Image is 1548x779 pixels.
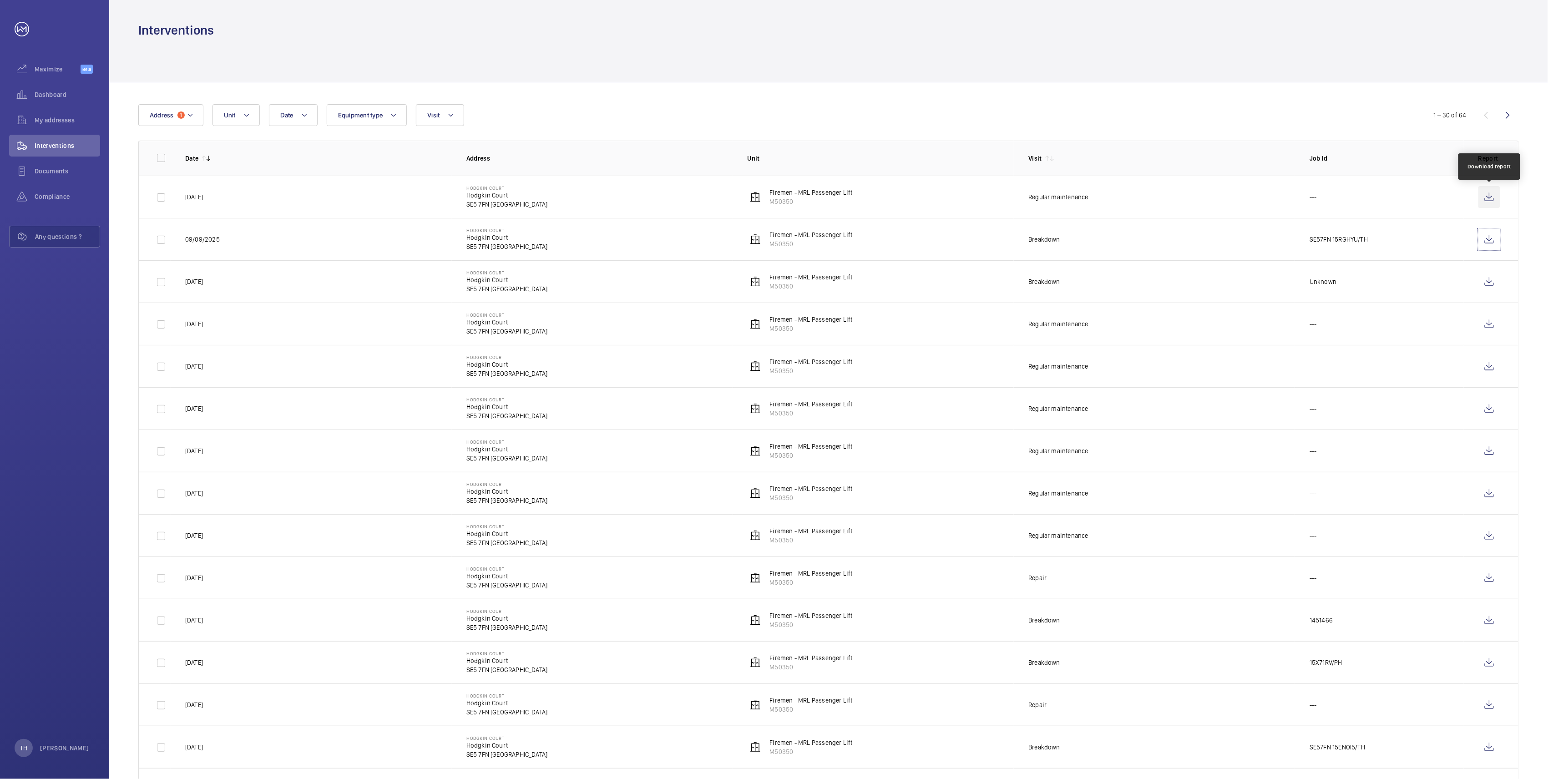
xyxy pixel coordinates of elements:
span: Maximize [35,65,81,74]
div: Repair [1028,700,1047,709]
p: [DATE] [185,277,203,286]
p: Hodgkin Court [466,487,548,496]
p: Firemen - MRL Passenger Lift [770,611,853,620]
p: [DATE] [185,404,203,413]
span: My addresses [35,116,100,125]
button: Equipment type [327,104,407,126]
p: Hodgkin Court [466,233,548,242]
p: Hodgkin Court [466,312,548,318]
p: --- [1310,446,1317,455]
p: [DATE] [185,489,203,498]
span: Date [280,111,293,119]
p: Firemen - MRL Passenger Lift [770,653,853,663]
p: Firemen - MRL Passenger Lift [770,738,853,747]
button: Unit [212,104,260,126]
span: 1 [177,111,185,119]
p: SE5 7FN [GEOGRAPHIC_DATA] [466,327,548,336]
img: elevator.svg [750,361,761,372]
p: Hodgkin Court [466,656,548,665]
p: SE5 7FN [GEOGRAPHIC_DATA] [466,200,548,209]
p: Hodgkin Court [466,566,548,572]
p: Firemen - MRL Passenger Lift [770,315,853,324]
img: elevator.svg [750,488,761,499]
p: Firemen - MRL Passenger Lift [770,442,853,451]
span: Unit [224,111,236,119]
p: --- [1310,531,1317,540]
div: Regular maintenance [1028,319,1088,329]
p: Hodgkin Court [466,651,548,656]
p: [PERSON_NAME] [40,744,89,753]
p: SE5 7FN [GEOGRAPHIC_DATA] [466,708,548,717]
p: M50350 [770,747,853,756]
p: Hodgkin Court [466,481,548,487]
span: Dashboard [35,90,100,99]
p: M50350 [770,239,853,248]
p: 15X71RV/PH [1310,658,1342,667]
p: SE5 7FN [GEOGRAPHIC_DATA] [466,581,548,590]
p: [DATE] [185,362,203,371]
div: Regular maintenance [1028,404,1088,413]
p: SE5 7FN [GEOGRAPHIC_DATA] [466,242,548,251]
p: Hodgkin Court [466,228,548,233]
p: [DATE] [185,446,203,455]
p: M50350 [770,705,853,714]
p: Hodgkin Court [466,524,548,529]
p: Unknown [1310,277,1336,286]
p: Hodgkin Court [466,318,548,327]
p: [DATE] [185,700,203,709]
button: Date [269,104,318,126]
p: M50350 [770,493,853,502]
div: 1 – 30 of 64 [1434,111,1467,120]
p: SE5 7FN [GEOGRAPHIC_DATA] [466,665,548,674]
h1: Interventions [138,22,214,39]
div: Regular maintenance [1028,362,1088,371]
p: Hodgkin Court [466,270,548,275]
div: Breakdown [1028,658,1060,667]
img: elevator.svg [750,699,761,710]
p: [DATE] [185,616,203,625]
p: Address [466,154,733,163]
p: Hodgkin Court [466,354,548,360]
p: Firemen - MRL Passenger Lift [770,273,853,282]
p: --- [1310,573,1317,582]
p: Firemen - MRL Passenger Lift [770,400,853,409]
span: Interventions [35,141,100,150]
p: M50350 [770,663,853,672]
span: Any questions ? [35,232,100,241]
p: Hodgkin Court [466,741,548,750]
p: SE5 7FN [GEOGRAPHIC_DATA] [466,750,548,759]
img: elevator.svg [750,572,761,583]
p: --- [1310,700,1317,709]
p: Hodgkin Court [466,360,548,369]
p: Hodgkin Court [466,191,548,200]
div: Repair [1028,573,1047,582]
div: Download report [1467,162,1511,171]
p: SE5 7FN [GEOGRAPHIC_DATA] [466,284,548,293]
div: Breakdown [1028,743,1060,752]
p: --- [1310,319,1317,329]
div: Breakdown [1028,277,1060,286]
p: Hodgkin Court [466,693,548,698]
p: --- [1310,362,1317,371]
p: Hodgkin Court [466,614,548,623]
p: Hodgkin Court [466,698,548,708]
p: M50350 [770,451,853,460]
img: elevator.svg [750,742,761,753]
div: Breakdown [1028,235,1060,244]
p: [DATE] [185,531,203,540]
p: SE5 7FN [GEOGRAPHIC_DATA] [466,454,548,463]
p: M50350 [770,578,853,587]
p: Hodgkin Court [466,402,548,411]
p: [DATE] [185,743,203,752]
div: Regular maintenance [1028,446,1088,455]
p: Firemen - MRL Passenger Lift [770,526,853,536]
p: Firemen - MRL Passenger Lift [770,484,853,493]
p: Date [185,154,198,163]
img: elevator.svg [750,445,761,456]
div: Regular maintenance [1028,192,1088,202]
img: elevator.svg [750,530,761,541]
img: elevator.svg [750,615,761,626]
p: Hodgkin Court [466,572,548,581]
p: Firemen - MRL Passenger Lift [770,230,853,239]
p: M50350 [770,282,853,291]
